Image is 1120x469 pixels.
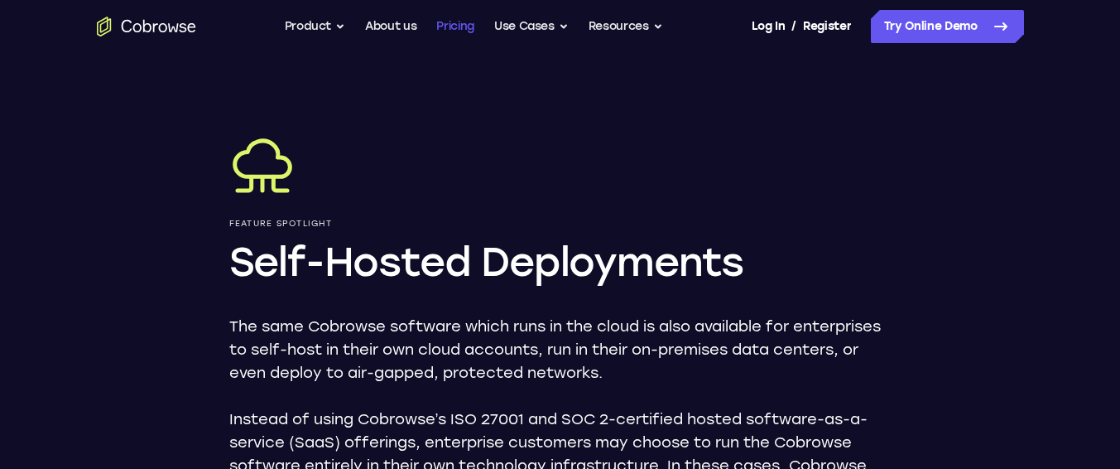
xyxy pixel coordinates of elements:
[229,315,892,384] p: The same Cobrowse software which runs in the cloud is also available for enterprises to self-host...
[436,10,474,43] a: Pricing
[229,219,892,229] p: Feature Spotlight
[803,10,851,43] a: Register
[871,10,1024,43] a: Try Online Demo
[365,10,416,43] a: About us
[494,10,569,43] button: Use Cases
[589,10,663,43] button: Resources
[752,10,785,43] a: Log In
[285,10,346,43] button: Product
[791,17,796,36] span: /
[229,235,892,288] h1: Self-Hosted Deployments
[229,133,296,199] img: Self-Hosted Deployments
[97,17,196,36] a: Go to the home page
